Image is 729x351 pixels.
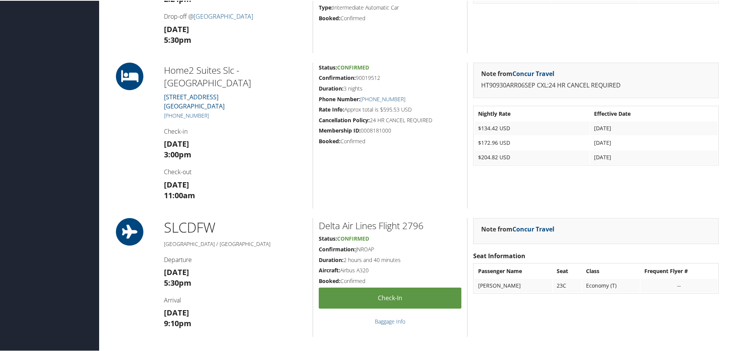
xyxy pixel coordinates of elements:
strong: Note from [481,69,554,77]
td: [DATE] [590,135,718,149]
h5: Confirmed [319,14,461,21]
td: $172.96 USD [474,135,589,149]
strong: [DATE] [164,307,189,317]
td: [DATE] [590,150,718,163]
strong: Status: [319,234,337,241]
h2: Home2 Suites Slc - [GEOGRAPHIC_DATA] [164,63,307,89]
strong: Membership ID: [319,126,361,133]
strong: [DATE] [164,23,189,34]
span: Confirmed [337,234,369,241]
strong: Status: [319,63,337,70]
th: Frequent Flyer # [641,264,718,277]
strong: Aircraft: [319,266,340,273]
a: [PHONE_NUMBER] [164,111,209,118]
h4: Arrival [164,295,307,304]
h5: 90019512 [319,73,461,81]
strong: Booked: [319,277,340,284]
strong: Cancellation Policy: [319,116,370,123]
th: Seat [553,264,581,277]
a: [PHONE_NUMBER] [360,95,405,102]
strong: 3:00pm [164,149,191,159]
h5: 2 hours and 40 minutes [319,256,461,263]
p: HT90930ARR06SEP CXL:24 HR CANCEL REQUIRED [481,80,711,90]
strong: Confirmation: [319,73,356,81]
h5: 3 nights [319,84,461,92]
th: Nightly Rate [474,106,589,120]
a: Concur Travel [512,69,554,77]
th: Class [582,264,640,277]
h5: Confirmed [319,137,461,144]
strong: [DATE] [164,138,189,148]
strong: [DATE] [164,179,189,189]
div: -- [644,281,714,288]
h5: [GEOGRAPHIC_DATA] / [GEOGRAPHIC_DATA] [164,239,307,247]
a: Baggage Info [375,317,405,324]
strong: 9:10pm [164,317,191,328]
td: [PERSON_NAME] [474,278,552,292]
strong: Type: [319,3,333,10]
a: Check-in [319,287,461,308]
th: Effective Date [590,106,718,120]
th: Passenger Name [474,264,552,277]
span: Confirmed [337,63,369,70]
td: $204.82 USD [474,150,589,163]
strong: Booked: [319,137,340,144]
h5: Intermediate Automatic Car [319,3,461,11]
strong: [DATE] [164,266,189,277]
h5: 0008181000 [319,126,461,134]
h5: Airbus A320 [319,266,461,273]
td: 23C [553,278,581,292]
h5: Confirmed [319,277,461,284]
a: [STREET_ADDRESS][GEOGRAPHIC_DATA] [164,92,225,110]
h4: Check-out [164,167,307,175]
td: $134.42 USD [474,121,589,134]
h5: JNROAP [319,245,461,252]
h4: Check-in [164,126,307,135]
h4: Drop-off @ [164,11,307,20]
td: [DATE] [590,121,718,134]
a: [GEOGRAPHIC_DATA] [194,11,253,20]
strong: 11:00am [164,189,195,200]
td: Economy (T) [582,278,640,292]
strong: 5:30pm [164,34,191,44]
strong: Duration: [319,256,344,263]
strong: Confirmation: [319,245,356,252]
h1: SLC DFW [164,217,307,236]
a: Concur Travel [512,224,554,233]
h2: Delta Air Lines Flight 2796 [319,218,461,231]
h5: Approx total is $595.53 USD [319,105,461,113]
strong: 5:30pm [164,277,191,287]
h5: 24 HR CANCEL REQUIRED [319,116,461,123]
strong: Phone Number: [319,95,360,102]
strong: Seat Information [473,251,525,259]
strong: Rate Info: [319,105,344,112]
strong: Note from [481,224,554,233]
strong: Booked: [319,14,340,21]
strong: Duration: [319,84,344,91]
h4: Departure [164,255,307,263]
